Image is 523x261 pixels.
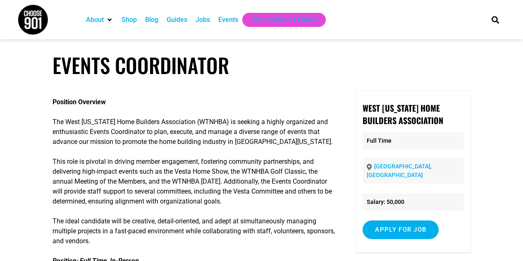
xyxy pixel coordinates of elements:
a: Blog [145,15,158,25]
a: Shop [122,15,137,25]
a: About [86,15,104,25]
div: Search [488,13,502,26]
input: Apply for job [363,220,439,239]
a: Get Choose901 Emails [251,15,318,25]
a: Guides [167,15,187,25]
p: Full Time [363,132,463,149]
strong: West [US_STATE] Home Builders Association [363,102,443,127]
h1: Events Coordinator [53,53,471,77]
div: About [82,13,117,27]
a: [GEOGRAPHIC_DATA], [GEOGRAPHIC_DATA] [367,163,432,178]
p: The ideal candidate will be creative, detail-oriented, and adept at simultaneously managing multi... [53,216,335,246]
a: Jobs [196,15,210,25]
li: Salary: 50,000 [363,194,463,211]
strong: Position Overview [53,98,106,106]
p: The West [US_STATE] Home Builders Association (WTNHBA) is seeking a highly organized and enthusia... [53,117,335,147]
a: Events [218,15,238,25]
nav: Main nav [82,13,477,27]
p: This role is pivotal in driving member engagement, fostering community partnerships, and deliveri... [53,157,335,206]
